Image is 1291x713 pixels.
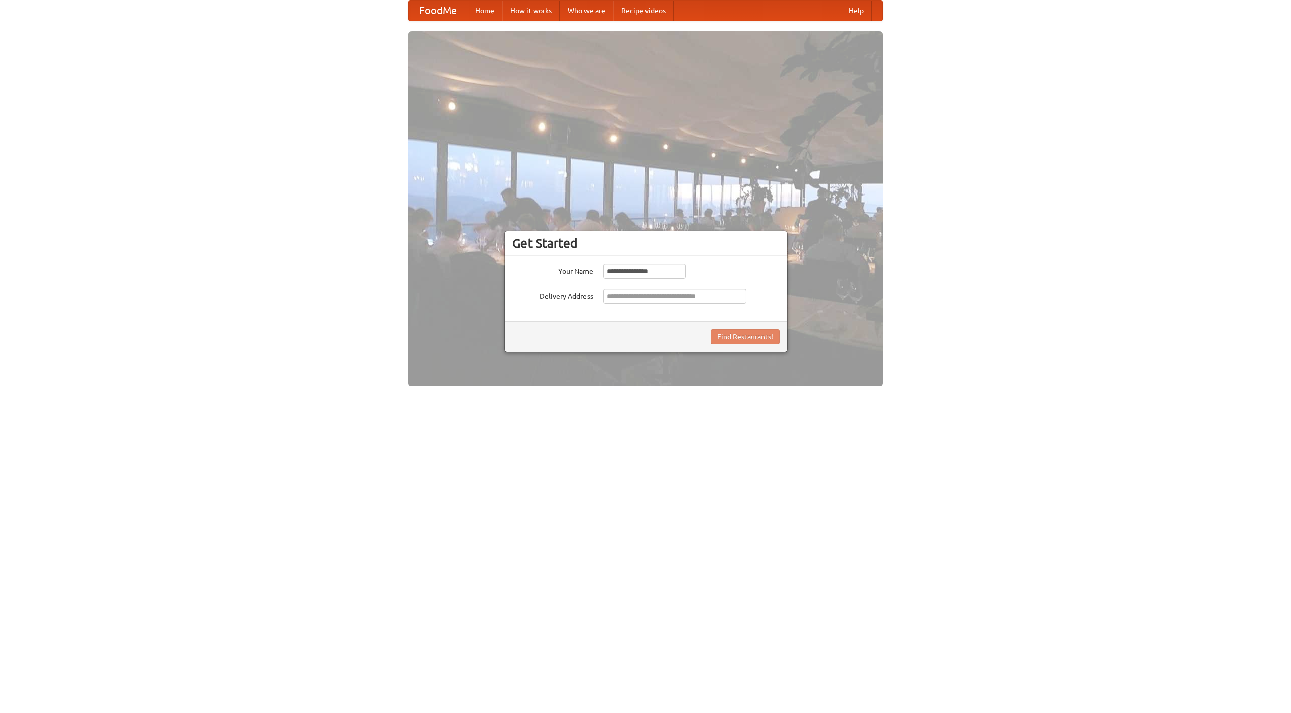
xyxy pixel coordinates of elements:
a: Who we are [560,1,613,21]
label: Your Name [512,264,593,276]
a: Recipe videos [613,1,674,21]
a: FoodMe [409,1,467,21]
a: Help [841,1,872,21]
button: Find Restaurants! [711,329,780,344]
h3: Get Started [512,236,780,251]
a: How it works [502,1,560,21]
a: Home [467,1,502,21]
label: Delivery Address [512,289,593,301]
